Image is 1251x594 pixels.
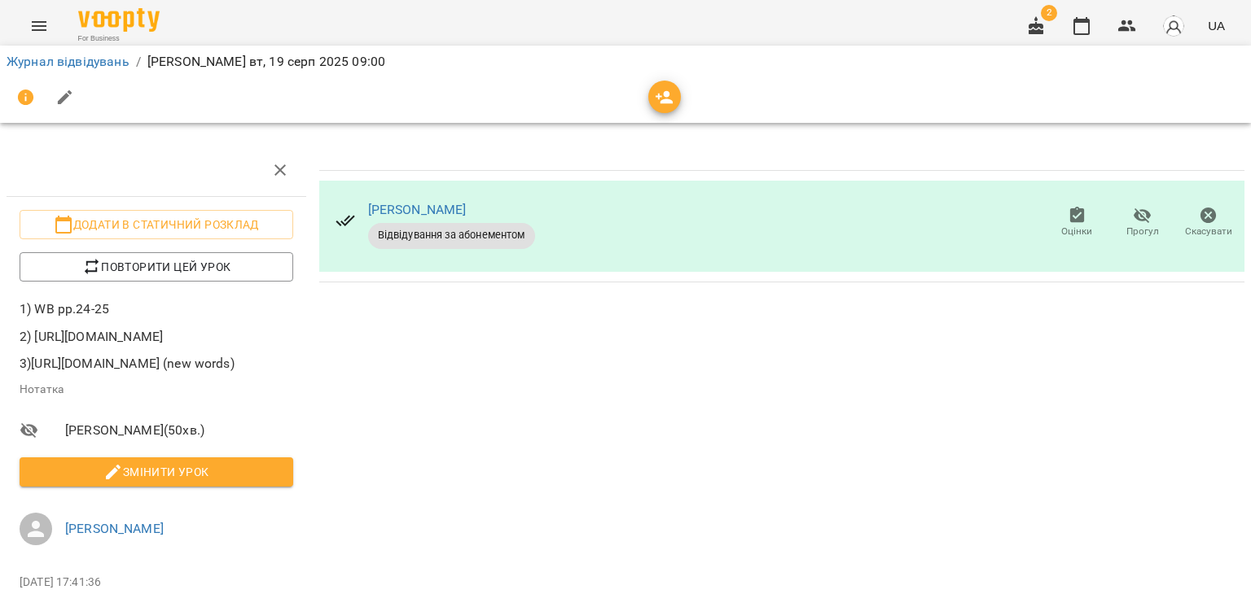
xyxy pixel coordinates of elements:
p: [DATE] 17:41:36 [20,574,293,591]
span: 2 [1041,5,1057,21]
span: [PERSON_NAME] ( 50 хв. ) [65,421,293,440]
button: Прогул [1110,200,1176,246]
img: avatar_s.png [1162,15,1185,37]
span: Повторити цей урок [33,257,280,277]
span: For Business [78,33,160,44]
button: Додати в статичний розклад [20,210,293,239]
a: [PERSON_NAME] [368,202,467,217]
button: Menu [20,7,59,46]
a: Журнал відвідувань [7,54,129,69]
button: Змінити урок [20,457,293,487]
p: 1) WB pp.24-25 [20,299,293,319]
p: [PERSON_NAME] вт, 19 серп 2025 09:00 [147,52,385,72]
li: / [136,52,141,72]
span: Скасувати [1185,225,1232,238]
button: Оцінки [1044,200,1110,246]
span: Оцінки [1061,225,1092,238]
span: Змінити урок [33,462,280,482]
img: Voopty Logo [78,8,160,32]
span: UA [1208,17,1225,34]
button: UA [1201,11,1231,41]
p: 2) [URL][DOMAIN_NAME] [20,327,293,347]
span: Відвідування за абонементом [368,228,535,242]
p: Нотатка [20,382,293,398]
nav: breadcrumb [7,52,1244,72]
button: Скасувати [1175,200,1241,246]
button: Повторити цей урок [20,252,293,282]
span: Додати в статичний розклад [33,215,280,234]
a: [PERSON_NAME] [65,521,164,536]
span: Прогул [1126,225,1159,238]
p: 3)[URL][DOMAIN_NAME] (new words) [20,354,293,373]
